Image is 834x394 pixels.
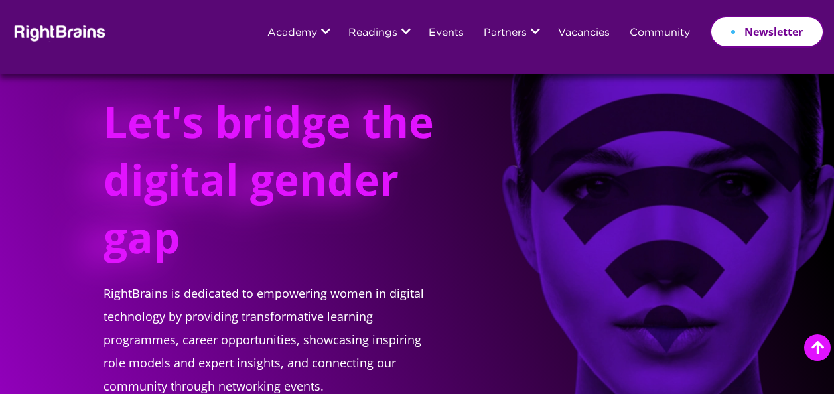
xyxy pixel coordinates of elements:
a: Newsletter [710,16,824,48]
a: Academy [267,28,317,39]
a: Events [429,28,464,39]
a: Readings [348,28,397,39]
a: Vacancies [558,28,610,39]
h1: Let's bridge the digital gender gap [104,93,435,282]
a: Community [630,28,690,39]
a: Partners [484,28,527,39]
img: Rightbrains [10,23,106,42]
